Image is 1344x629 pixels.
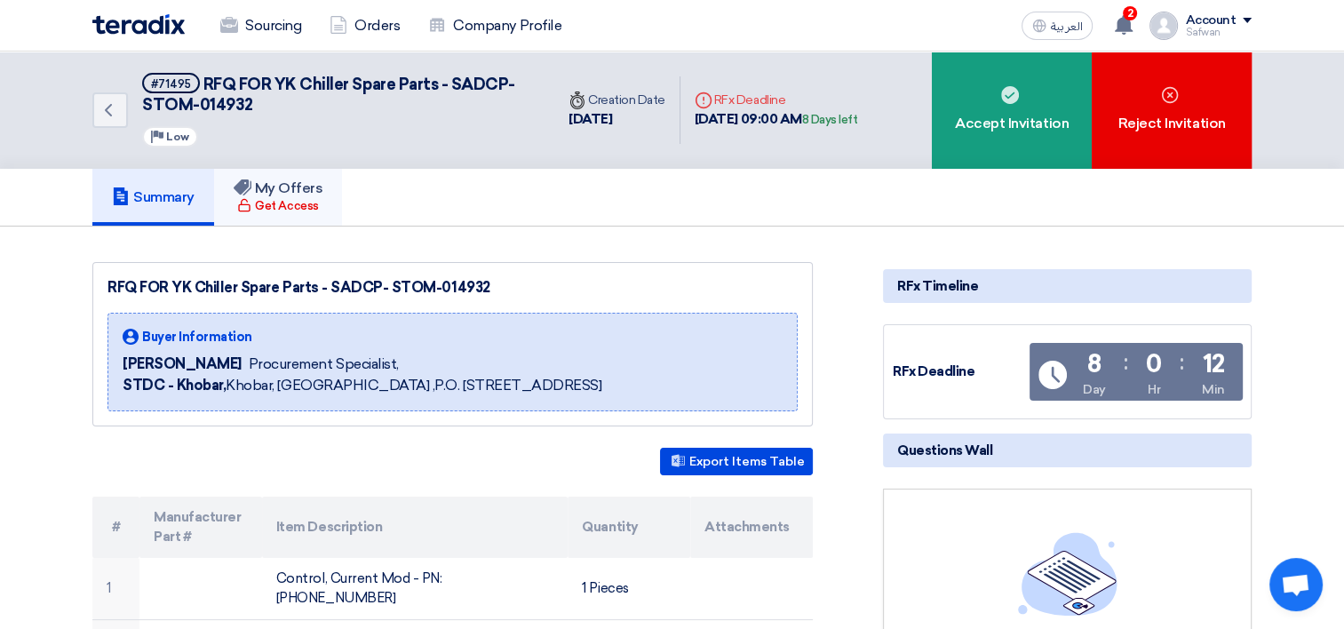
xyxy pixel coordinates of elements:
span: Questions Wall [897,441,992,460]
div: 8 Days left [802,111,858,129]
a: Company Profile [414,6,576,45]
a: My Offers Get Access [214,169,343,226]
span: العربية [1050,20,1082,33]
div: RFx Deadline [893,362,1026,382]
div: #71495 [151,78,191,90]
h5: My Offers [234,179,323,197]
div: Safwan [1185,28,1252,37]
div: Accept Invitation [932,52,1092,169]
th: Manufacturer Part # [139,497,262,558]
div: Account [1185,13,1236,28]
a: Orders [315,6,414,45]
div: RFQ FOR YK Chiller Spare Parts - SADCP- STOM-014932 [107,277,798,299]
div: 0 [1146,352,1162,377]
h5: RFQ FOR YK Chiller Spare Parts - SADCP- STOM-014932 [142,73,533,116]
div: 8 [1087,352,1101,377]
span: Khobar, [GEOGRAPHIC_DATA] ,P.O. [STREET_ADDRESS] [123,375,601,396]
a: Summary [92,169,214,226]
div: [DATE] 09:00 AM [695,109,858,130]
button: Export Items Table [660,448,813,475]
span: [PERSON_NAME] [123,354,242,375]
div: Creation Date [569,91,665,109]
span: 2 [1123,6,1137,20]
div: Open chat [1269,558,1323,611]
div: Day [1083,380,1106,399]
div: 12 [1202,352,1224,377]
span: Buyer Information [142,328,252,346]
div: : [1180,346,1184,378]
td: Control, Current Mod - PN: [PHONE_NUMBER] [262,558,569,620]
div: RFx Timeline [883,269,1252,303]
div: : [1124,346,1128,378]
th: Item Description [262,497,569,558]
b: STDC - Khobar, [123,377,226,394]
div: RFx Deadline [695,91,858,109]
img: Teradix logo [92,14,185,35]
img: empty_state_list.svg [1018,532,1117,616]
th: # [92,497,139,558]
th: Attachments [690,497,813,558]
div: Hr [1148,380,1160,399]
div: Reject Invitation [1092,52,1252,169]
img: profile_test.png [1149,12,1178,40]
h5: Summary [112,188,195,206]
td: 1 [92,558,139,620]
span: RFQ FOR YK Chiller Spare Parts - SADCP- STOM-014932 [142,75,515,115]
th: Quantity [568,497,690,558]
div: Get Access [237,197,318,215]
a: Sourcing [206,6,315,45]
button: العربية [1022,12,1093,40]
span: Low [166,131,189,143]
div: [DATE] [569,109,665,130]
span: Procurement Specialist, [249,354,399,375]
td: 1 Pieces [568,558,690,620]
div: Min [1202,380,1225,399]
